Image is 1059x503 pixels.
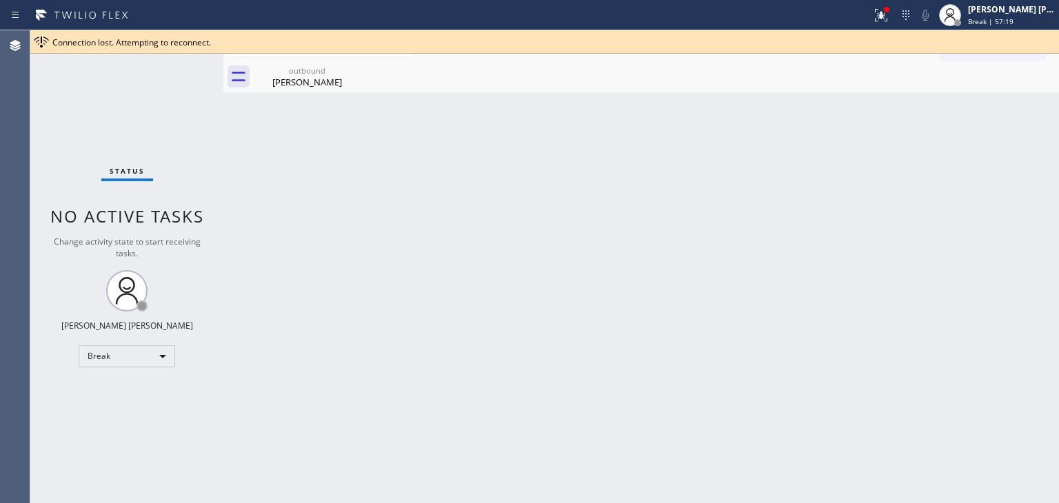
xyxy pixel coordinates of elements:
[110,166,145,176] span: Status
[255,65,359,76] div: outbound
[50,205,204,227] span: No active tasks
[968,3,1055,15] div: [PERSON_NAME] [PERSON_NAME]
[61,320,193,331] div: [PERSON_NAME] [PERSON_NAME]
[916,6,935,25] button: Mute
[255,61,359,92] div: Omar Dherigo
[54,236,201,259] span: Change activity state to start receiving tasks.
[52,37,211,48] span: Connection lost. Attempting to reconnect.
[255,76,359,88] div: [PERSON_NAME]
[79,345,175,367] div: Break
[968,17,1013,26] span: Break | 57:19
